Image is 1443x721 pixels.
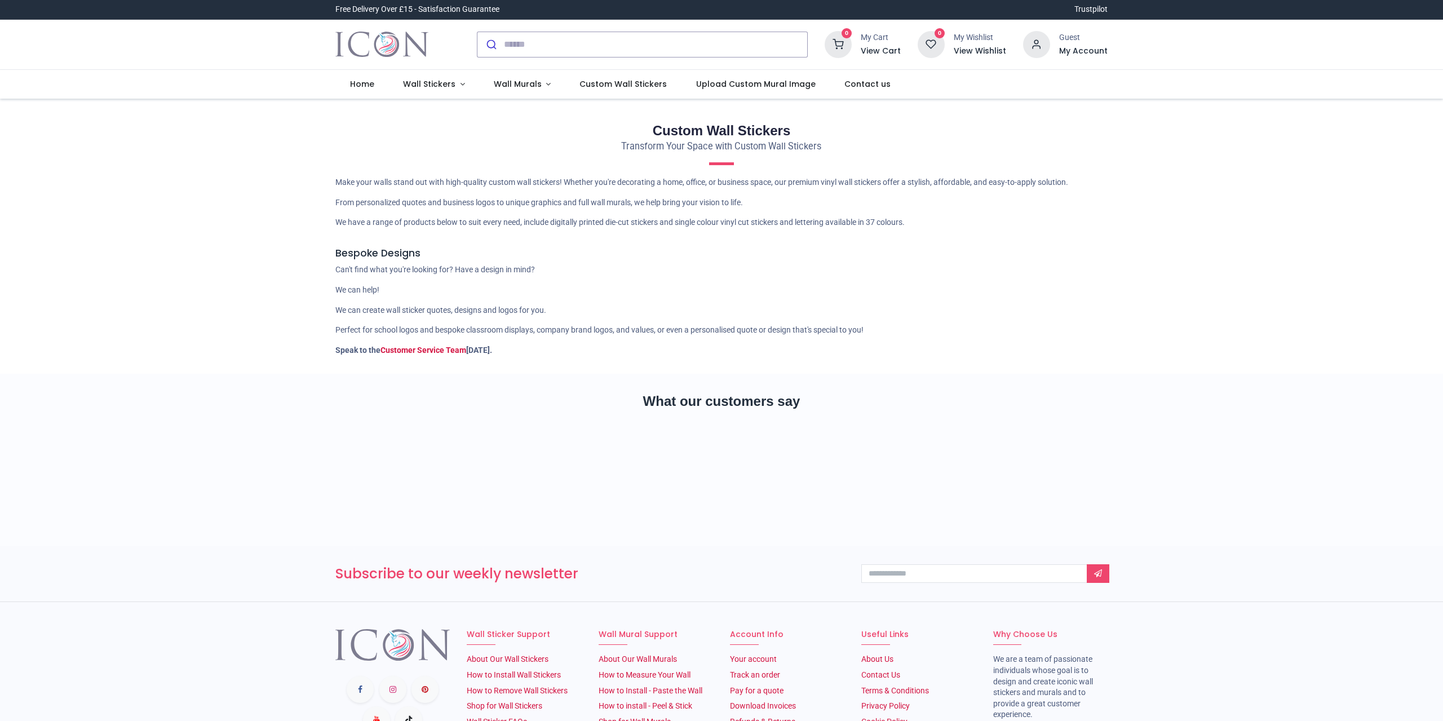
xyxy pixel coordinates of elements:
p: Perfect for school logos and bespoke classroom displays, company brand logos, and values, or even... [335,325,1108,336]
img: Icon Wall Stickers [335,29,428,60]
a: Customer Service Team [380,346,466,355]
li: We are a team of passionate individuals whose goal is to design and create iconic wall stickers a... [993,654,1108,720]
h5: Bespoke Designs [335,246,1108,260]
a: My Account [1059,46,1108,57]
h6: Useful Links [861,629,976,640]
a: Trustpilot [1074,4,1108,15]
p: Can't find what you're looking for? Have a design in mind? [335,264,1108,276]
a: Logo of Icon Wall Stickers [335,29,428,60]
a: Download Invoices [730,701,796,710]
a: How to Remove Wall Stickers [467,686,568,695]
div: My Wishlist [954,32,1006,43]
h6: Wall Sticker Support [467,629,581,640]
p: We have a range of products below to suit every need, include digitally printed die-cut stickers ... [335,217,1108,228]
iframe: Customer reviews powered by Trustpilot [335,431,1108,510]
a: Shop for Wall Stickers [467,701,542,710]
a: About Us​ [861,654,893,664]
a: How to Install Wall Stickers [467,670,561,679]
a: Terms & Conditions [861,686,929,695]
sup: 0 [935,28,945,39]
div: My Cart [861,32,901,43]
div: Guest [1059,32,1108,43]
a: 0 [918,39,945,48]
span: Wall Murals [494,78,542,90]
p: From personalized quotes and business logos to unique graphics and full wall murals, we help brin... [335,197,1108,209]
p: Make your walls stand out with high-quality custom wall stickers! Whether you're decorating a hom... [335,177,1108,188]
h6: Why Choose Us [993,629,1108,640]
a: How to install - Peel & Stick [599,701,692,710]
span: Wall Stickers [403,78,455,90]
span: Custom Wall Stickers [579,78,667,90]
sup: 0 [842,28,852,39]
a: Your account [730,654,777,664]
button: Submit [477,32,504,57]
a: 0 [825,39,852,48]
p: We can create wall sticker quotes, designs and logos for you. [335,305,1108,316]
a: View Cart [861,46,901,57]
a: About Our Wall Murals [599,654,677,664]
a: Pay for a quote [730,686,784,695]
a: How to Measure Your Wall [599,670,690,679]
h2: What our customers say [335,392,1108,411]
a: View Wishlist [954,46,1006,57]
a: Wall Stickers [388,70,479,99]
a: About Our Wall Stickers [467,654,548,664]
p: Transform Your Space with Custom Wall Stickers [335,140,1108,153]
h6: Wall Mural Support [599,629,713,640]
h2: Custom Wall Stickers [335,121,1108,140]
a: How to Install - Paste the Wall [599,686,702,695]
p: We can help! [335,285,1108,296]
a: Wall Murals [479,70,565,99]
span: Upload Custom Mural Image [696,78,816,90]
a: Privacy Policy [861,701,910,710]
strong: Speak to the [DATE]. [335,346,492,355]
div: Free Delivery Over £15 - Satisfaction Guarantee [335,4,499,15]
a: Contact Us [861,670,900,679]
h6: Account Info [730,629,844,640]
span: Home [350,78,374,90]
span: Contact us [844,78,891,90]
h3: Subscribe to our weekly newsletter [335,564,844,583]
a: Track an order [730,670,780,679]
